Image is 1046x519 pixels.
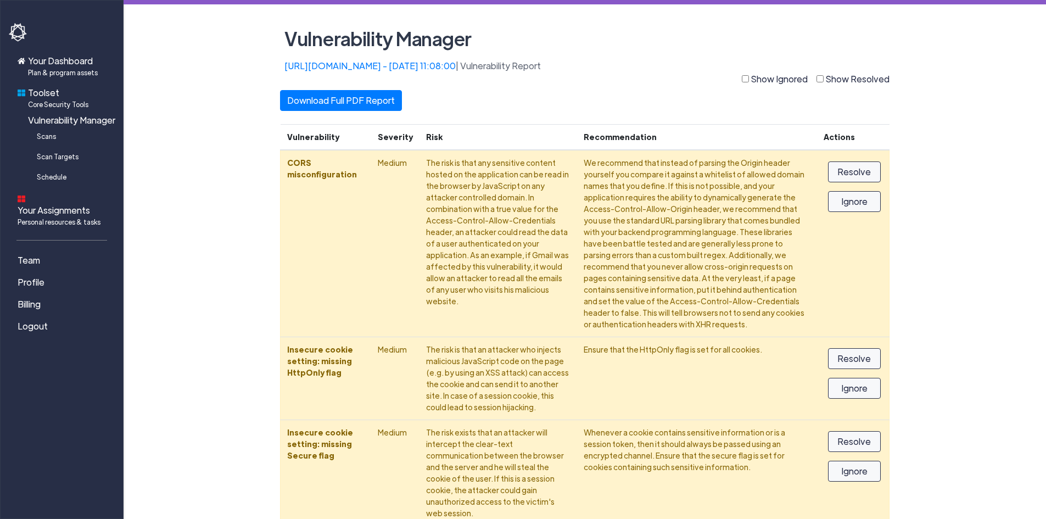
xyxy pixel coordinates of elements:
button: Ignore [828,378,881,399]
span: Vulnerability Manager [28,114,115,126]
th: CORS misconfiguration [281,150,372,337]
td: We recommend that instead of parsing the Origin header yourself you compare it against a whitelis... [577,150,816,337]
p: | Vulnerability Report [280,59,890,72]
td: Ensure that the HttpOnly flag is set for all cookies. [577,337,816,420]
span: Scans [37,131,56,141]
th: Risk [419,125,577,150]
span: Plan & program assets [28,68,98,77]
td: Medium [371,337,419,420]
button: Resolve [828,348,881,369]
span: Toolset [28,86,88,109]
th: Recommendation [577,125,816,150]
th: Vulnerability [281,125,372,150]
a: Download Full PDF Report [280,90,402,111]
th: Severity [371,125,419,150]
a: Billing [9,293,119,315]
th: Insecure cookie setting: missing HttpOnly flag [281,337,372,420]
button: Resolve [828,431,881,452]
span: Billing [18,298,41,311]
span: Your Dashboard [28,54,98,77]
img: foundations-icon.svg [18,89,25,97]
a: Logout [9,315,119,337]
a: Scan Targets [9,147,119,168]
button: Ignore [828,191,881,212]
a: Your DashboardPlan & program assets [9,50,119,82]
a: Schedule [9,168,119,188]
button: Ignore [828,461,881,482]
td: The risk is that any sensitive content hosted on the application can be read in the browser by Ja... [419,150,577,337]
a: Your AssignmentsPersonal resources & tasks [9,188,119,231]
img: dashboard-icon.svg [18,195,25,203]
h2: Vulnerability Manager [280,22,890,55]
a: Profile [9,271,119,293]
label: Show Resolved [826,72,890,86]
a: Scans [9,127,119,147]
button: Resolve [828,161,881,182]
label: Show Ignored [751,72,808,86]
span: Scan Targets [37,152,79,161]
img: havoc-shield-logo-white.png [9,23,29,42]
a: ToolsetCore Security Tools [9,82,119,114]
span: Core Security Tools [28,99,88,109]
td: The risk is that an attacker who injects malicious JavaScript code on the page (e.g. by using an ... [419,337,577,420]
div: Chat Widget [991,466,1046,519]
span: Profile [18,276,44,289]
a: Team [9,249,119,271]
th: Actions [817,125,890,150]
span: Your Assignments [18,204,100,227]
span: Team [18,254,40,267]
span: Logout [18,320,48,333]
img: home-icon.svg [18,57,25,65]
a: [URL][DOMAIN_NAME] - [DATE] 11:08:00 [284,60,456,71]
td: Medium [371,150,419,337]
span: Schedule [37,172,66,182]
span: Personal resources & tasks [18,217,100,227]
iframe: To enrich screen reader interactions, please activate Accessibility in Grammarly extension settings [991,466,1046,519]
